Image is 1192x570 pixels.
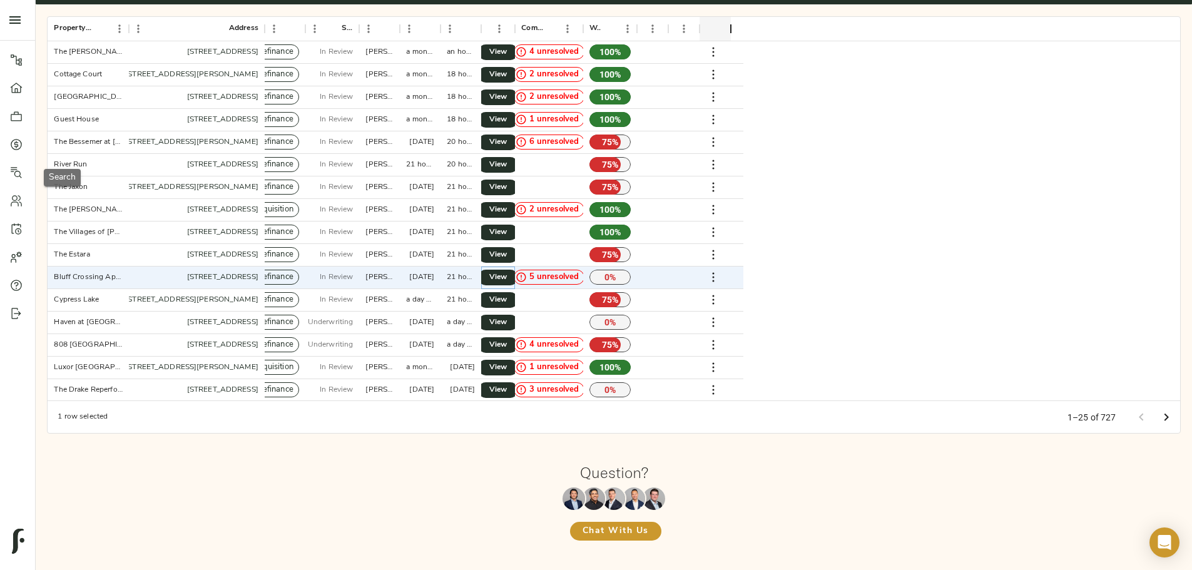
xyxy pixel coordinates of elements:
p: 75 [589,135,631,150]
div: 7 days ago [450,385,475,395]
button: Menu [305,19,324,38]
p: In Review [320,249,353,260]
p: 100 [589,67,631,82]
span: 6 unresolved [524,136,584,148]
span: % [612,248,618,261]
span: Chat With Us [583,524,649,539]
div: a month ago [406,115,434,125]
span: refinance [255,114,298,126]
span: 1 unresolved [524,362,584,374]
div: justin@fulcrumlendingcorp.com [365,317,394,328]
p: In Review [320,114,353,125]
a: View [478,89,518,105]
button: Menu [441,19,459,38]
div: zach@fulcrumlendingcorp.com [365,340,394,350]
div: Property Name [54,16,93,41]
p: 100 [589,112,631,127]
div: Property Name [48,16,129,41]
div: 20 hours ago [447,137,475,148]
div: 20 days ago [409,385,434,395]
div: zach@fulcrumlendingcorp.com [365,295,394,305]
button: Menu [675,19,693,38]
a: [STREET_ADDRESS] [187,318,258,326]
img: Maxwell Wu [563,487,585,510]
span: % [612,338,618,351]
p: In Review [320,159,353,170]
div: 21 hours ago [447,227,475,238]
button: Sort [636,20,654,38]
div: Created [400,16,441,41]
span: View [491,158,506,171]
button: Sort [376,20,394,38]
p: 100 [589,225,631,240]
span: % [612,158,618,171]
span: refinance [255,91,298,103]
div: 20 hours ago [447,160,475,170]
div: zach@fulcrumlendingcorp.com [365,160,394,170]
p: 100 [589,89,631,104]
div: 5 months ago [409,137,434,148]
p: 100 [589,360,631,375]
span: refinance [255,69,298,81]
img: Richard Le [623,487,645,510]
span: % [609,271,616,283]
span: 4 unresolved [524,46,584,58]
div: justin@fulcrumlendingcorp.com [365,227,394,238]
div: 6 unresolved [514,135,585,150]
div: 18 hours ago [447,115,475,125]
div: Comments [515,16,583,41]
button: Sort [211,20,229,38]
div: 9 months ago [409,317,434,328]
div: a day ago [447,340,475,350]
span: % [612,136,618,148]
div: a month ago [406,92,434,103]
div: Workflow Progress [589,16,601,41]
h1: Question? [580,464,648,481]
span: % [614,91,621,103]
p: In Review [320,69,353,80]
div: a month ago [406,47,434,58]
span: 2 unresolved [524,204,584,216]
span: refinance [255,272,298,283]
div: 5 unresolved [514,270,585,285]
div: zach@fulcrumlendingcorp.com [365,205,394,215]
a: [STREET_ADDRESS] [187,273,258,281]
span: refinance [255,339,298,351]
p: In Review [320,181,353,193]
a: View [478,225,518,240]
span: refinance [255,226,298,238]
button: Menu [400,19,419,38]
img: Kenneth Mendonça [583,487,605,510]
button: Sort [601,20,618,38]
a: View [478,180,518,195]
a: [STREET_ADDRESS][PERSON_NAME] [125,296,258,303]
button: Menu [618,19,637,38]
div: a month ago [406,362,434,373]
span: % [614,226,621,238]
a: [STREET_ADDRESS] [187,161,258,168]
div: zach@fulcrumlendingcorp.com [365,115,394,125]
a: [STREET_ADDRESS] [187,251,258,258]
p: 75 [589,247,631,262]
span: refinance [255,317,298,328]
p: In Review [320,91,353,103]
span: View [491,68,506,81]
div: Last Updated [441,16,481,41]
a: View [478,157,518,173]
span: % [612,293,618,306]
a: [STREET_ADDRESS] [187,341,258,349]
div: justin@fulcrumlendingcorp.com [365,385,394,395]
div: zach@fulcrumlendingcorp.com [365,182,394,193]
a: View [478,135,518,150]
a: View [478,112,518,128]
div: River Run [54,160,87,170]
span: View [491,361,506,374]
button: Menu [265,19,283,38]
div: The Villages of Lake Reba Apartments [54,227,123,238]
a: [STREET_ADDRESS] [187,48,258,56]
div: Cottage Court [54,69,102,80]
div: 808 Cleveland [54,340,123,350]
div: Comments [521,16,544,41]
a: [STREET_ADDRESS][PERSON_NAME] [125,138,258,146]
p: 0 [589,270,631,285]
